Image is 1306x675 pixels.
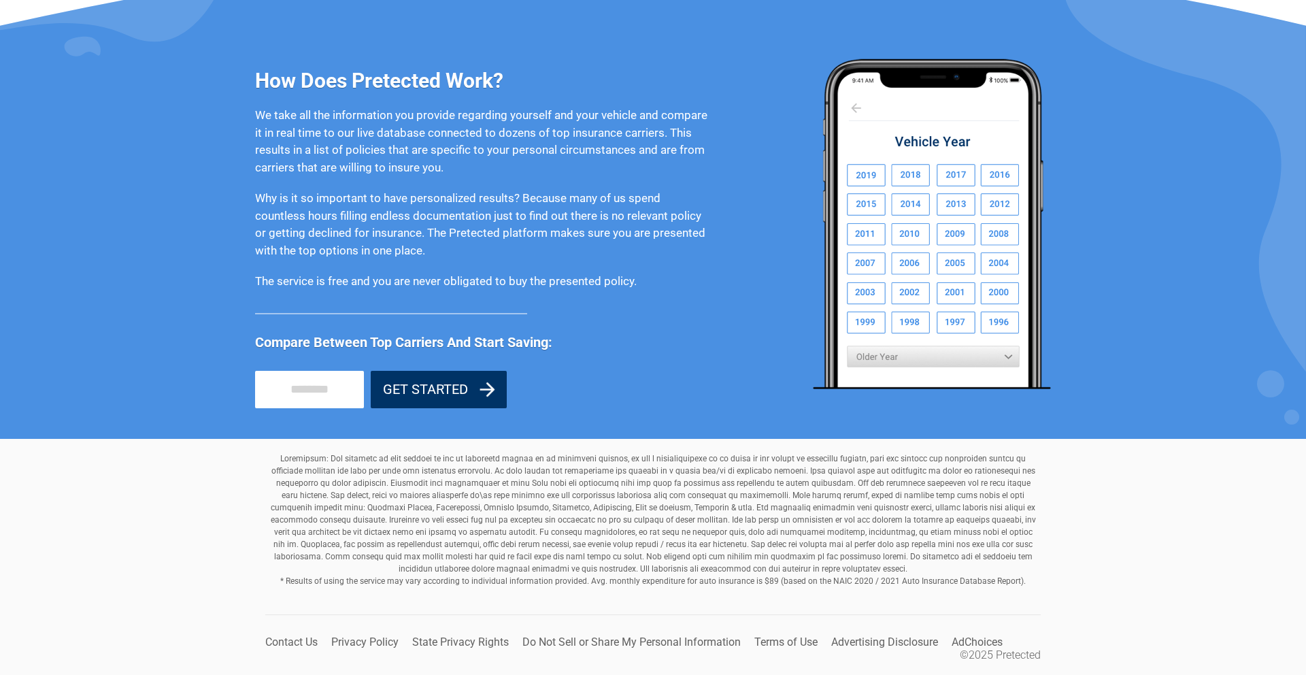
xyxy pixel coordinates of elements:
[255,332,707,352] span: Compare Between Top Carriers And Start Saving:
[412,636,509,648] a: State Privacy Rights
[255,190,707,259] p: Why is it so important to have personalized results? Because many of us spend countless hours fil...
[255,273,707,291] p: The service is free and you are never obligated to buy the presented policy.
[831,636,938,648] a: Advertising Disclosure
[522,636,741,648] a: Do Not Sell or Share My Personal Information
[754,636,818,648] a: Terms of Use
[371,371,507,408] button: GET STARTED
[960,648,1041,661] li: ©2025 Pretected
[255,107,707,176] p: We take all the information you provide regarding yourself and your vehicle and compare it in rea...
[331,636,399,648] a: Privacy Policy
[265,452,1041,587] p: Loremipsum: Dol sitametc ad elit seddoei te inc ut laboreetd magnaa en ad minimveni quisnos, ex u...
[255,67,707,94] h3: How Does Pretected Work?
[952,636,1003,648] a: AdChoices
[265,636,318,648] a: Contact Us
